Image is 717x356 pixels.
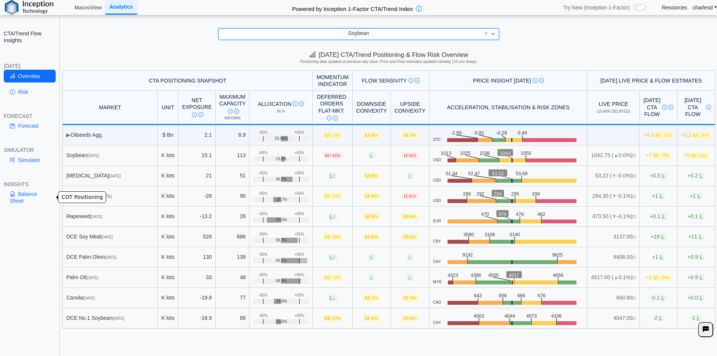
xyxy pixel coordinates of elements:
text: -0.29 [497,130,508,135]
td: 9406.00 [588,247,640,267]
span: 23.98% [275,136,288,141]
span: L [698,295,705,301]
span: 93.5% [276,258,286,263]
span: M [691,132,711,138]
div: [DATE] [4,63,56,69]
span: ↑ 54% [659,276,670,280]
span: ↑ 57% [699,133,709,138]
span: M [652,274,671,281]
td: $ Bn [158,125,178,145]
text: 474 [500,211,508,217]
td: Oilseeds Agg. [62,125,158,145]
text: 1043 [501,150,512,156]
td: 3137.00 [588,227,640,247]
h2: CTA/Trend Flow Insights [4,30,56,44]
div: Price Insight [DATE] [433,77,584,84]
img: Read More [299,101,304,106]
div: +65% [294,171,304,176]
text: 666 [519,293,527,298]
span: ▼ [612,193,617,199]
div: -65% [259,293,267,298]
img: Read More [415,78,420,83]
span: M [363,234,380,240]
td: 90 [216,186,250,206]
a: Overview [4,70,56,83]
span: M [363,213,380,220]
a: Resources [662,4,687,11]
div: +65% [294,232,304,237]
text: 1025 [460,150,471,156]
span: [DATE] [86,276,98,280]
span: L [698,254,705,260]
span: +1 [652,254,665,260]
text: 656 [500,293,508,298]
span: 73% [333,133,340,138]
img: Info [408,78,413,83]
div: +65% [294,252,304,257]
span: +0.1 [650,213,667,220]
text: 3080 [464,231,475,237]
div: +65% [294,130,304,135]
span: L [328,173,337,179]
span: L [328,295,337,301]
span: M [323,315,343,321]
span: +0.1 [688,213,705,220]
span: L [660,173,667,179]
div: SIMULATOR [4,147,56,153]
span: 71% [333,276,340,280]
span: L [698,213,705,220]
td: 51 [216,166,250,186]
span: ↓ [329,315,332,321]
span: L [696,193,703,199]
td: K lots [158,145,178,166]
span: ↑ [329,152,332,158]
span: ▲ [613,274,619,280]
div: +65% [294,293,304,298]
td: 21 [178,166,216,186]
div: -65% [259,232,267,237]
td: 526 [178,227,216,247]
span: USD [433,199,441,203]
td: K lots [158,227,178,247]
span: M [363,193,380,199]
span: [DATE] [90,215,102,219]
span: M [323,274,343,281]
th: Momentum Indicator [313,70,352,91]
span: USD [433,178,441,183]
text: 295 [513,191,521,196]
text: 643 [475,293,483,298]
span: +0.2 [688,173,705,179]
span: L [698,173,705,179]
text: 299 [534,191,542,196]
td: 8.9 [216,125,250,145]
td: K lots [158,308,178,328]
text: 4517 [510,272,521,278]
text: 53.22 [493,170,505,176]
div: -65% [259,191,267,196]
span: STD [433,138,441,142]
span: M [323,193,343,199]
th: Acceleration, Stabilisation & Risk Zones [429,91,588,125]
span: M [652,152,671,159]
div: [MEDICAL_DATA] [66,172,154,179]
span: +0.5 [650,173,667,179]
div: -65% [259,212,267,216]
span: M [654,132,673,138]
td: 294.30 ( -0.1%) [588,186,640,206]
td: 89 [216,308,250,328]
text: 470 [482,211,490,217]
span: ↑ 62% [697,154,707,158]
span: 91% [409,194,416,199]
div: DCE No.1 Soybean [66,315,154,321]
span: 13.3% [276,157,286,161]
div: Net Exposure [182,97,212,118]
span: L [658,193,665,199]
td: 26 [216,206,250,227]
text: 676 [540,293,548,298]
h5: Positioning data updated at previous day close; Price and Flow estimates updated intraday (15-min... [64,60,714,64]
span: [DATE] [83,296,95,300]
span: [DATE] CTA/Trend Positioning & Flow Risk Overview [309,51,468,58]
a: MacroView [72,1,105,14]
img: Read More [234,109,239,114]
span: NO FEED: Live data feed not provided for this market. [632,174,636,178]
